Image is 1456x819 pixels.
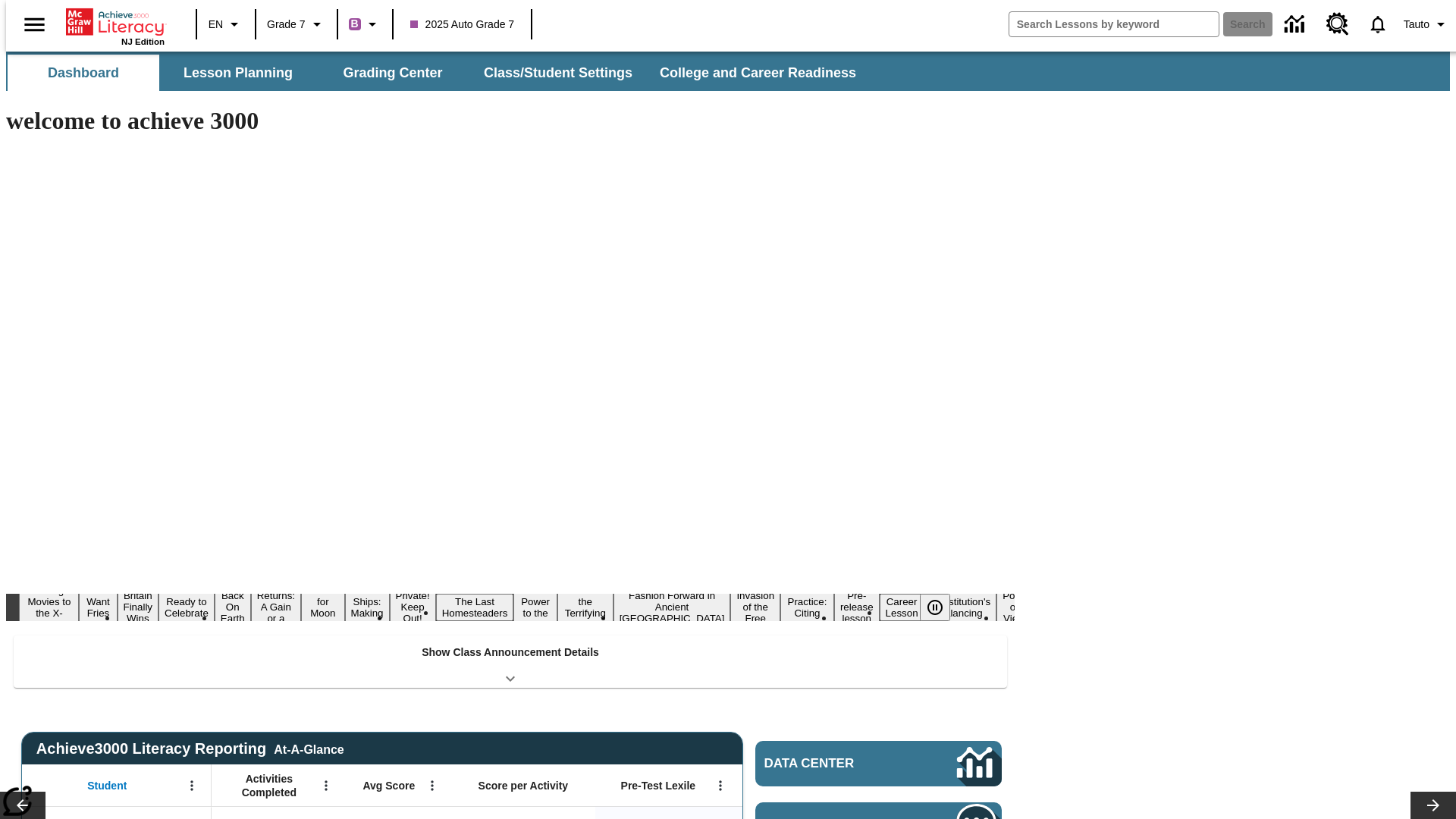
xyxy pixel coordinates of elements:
span: Avg Score [362,779,415,792]
button: Slide 17 Career Lesson [880,594,924,621]
h1: welcome to achieve 3000 [6,107,1015,135]
div: SubNavbar [6,52,1450,91]
span: 2025 Auto Grade 7 [410,17,515,33]
span: Data Center [764,756,906,771]
span: B [351,14,359,33]
button: Slide 13 Fashion Forward in Ancient Rome [613,588,731,626]
a: Resource Center, Will open in new tab [1317,4,1358,45]
div: SubNavbar [6,55,870,91]
button: Slide 14 The Invasion of the Free CD [730,576,780,638]
button: Dashboard [8,55,159,91]
button: Slide 5 Back On Earth [215,588,251,626]
div: Home [66,5,165,46]
a: Data Center [1276,4,1317,45]
button: Slide 3 Britain Finally Wins [118,588,159,626]
div: Show Class Announcement Details [14,635,1007,688]
button: Open Menu [180,774,203,797]
button: Slide 7 Time for Moon Rules? [301,582,344,632]
button: Slide 16 Pre-release lesson [834,588,880,626]
span: Student [87,779,127,792]
button: Open Menu [709,774,732,797]
button: Class/Student Settings [472,55,645,91]
button: Language: EN, Select a language [202,11,250,38]
span: EN [209,17,223,33]
button: Profile/Settings [1398,11,1456,38]
a: Home [66,7,165,37]
button: Open Menu [421,774,444,797]
div: Pause [920,594,965,621]
button: Slide 10 The Last Homesteaders [436,594,514,621]
button: Slide 6 Free Returns: A Gain or a Drain? [251,576,301,638]
button: Open Menu [315,774,337,797]
button: Slide 1 Taking Movies to the X-Dimension [19,582,79,632]
p: Show Class Announcement Details [422,645,599,661]
button: Grading Center [317,55,469,91]
span: Score per Activity [479,779,569,792]
a: Notifications [1358,5,1398,44]
input: search field [1009,12,1219,36]
button: Slide 19 Point of View [996,588,1031,626]
span: Activities Completed [219,772,319,799]
span: Pre-Test Lexile [621,779,696,792]
button: Lesson Planning [162,55,314,91]
button: Slide 15 Mixed Practice: Citing Evidence [780,582,834,632]
button: Boost Class color is purple. Change class color [343,11,388,38]
button: Slide 9 Private! Keep Out! [390,588,436,626]
button: Slide 8 Cruise Ships: Making Waves [345,582,390,632]
button: Slide 4 Get Ready to Celebrate Juneteenth! [158,582,215,632]
button: Grade: Grade 7, Select a grade [261,11,332,38]
span: Grade 7 [267,17,306,33]
button: Slide 11 Solar Power to the People [513,582,557,632]
span: NJ Edition [121,37,165,46]
button: Slide 12 Attack of the Terrifying Tomatoes [557,582,613,632]
button: Pause [920,594,950,621]
button: College and Career Readiness [648,55,868,91]
a: Data Center [755,741,1002,786]
button: Slide 2 Do You Want Fries With That? [79,571,117,644]
span: Tauto [1404,17,1429,33]
button: Open side menu [12,2,57,47]
div: At-A-Glance [274,740,344,757]
span: Achieve3000 Literacy Reporting [36,740,344,758]
button: Lesson carousel, Next [1410,792,1456,819]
